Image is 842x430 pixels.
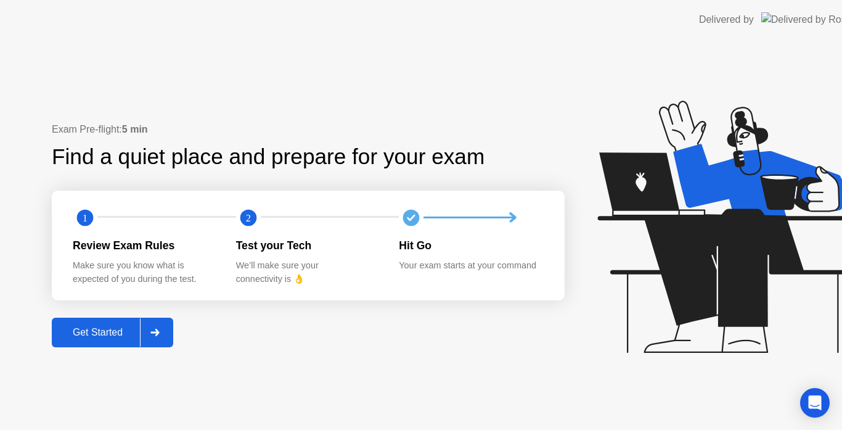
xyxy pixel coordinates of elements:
[236,238,380,254] div: Test your Tech
[73,259,216,286] div: Make sure you know what is expected of you during the test.
[800,388,830,418] div: Open Intercom Messenger
[246,212,251,223] text: 2
[52,122,565,137] div: Exam Pre-flight:
[399,238,542,254] div: Hit Go
[52,318,173,347] button: Get Started
[83,212,88,223] text: 1
[399,259,542,273] div: Your exam starts at your command
[699,12,754,27] div: Delivered by
[55,327,140,338] div: Get Started
[52,141,486,173] div: Find a quiet place and prepare for your exam
[73,238,216,254] div: Review Exam Rules
[122,124,148,134] b: 5 min
[236,259,380,286] div: We’ll make sure your connectivity is 👌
